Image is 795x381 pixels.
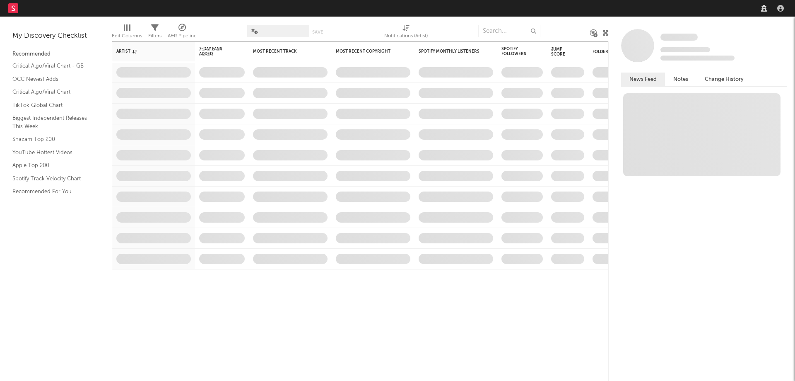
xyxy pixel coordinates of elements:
a: Recommended For You [12,187,91,196]
button: News Feed [621,73,665,86]
div: Notifications (Artist) [384,31,428,41]
div: A&R Pipeline [168,31,197,41]
a: TikTok Global Chart [12,101,91,110]
a: Biggest Independent Releases This Week [12,114,91,131]
button: Save [312,30,323,34]
span: Some Artist [660,34,698,41]
div: My Discovery Checklist [12,31,99,41]
div: Recommended [12,49,99,59]
div: Artist [116,49,178,54]
div: Most Recent Track [253,49,315,54]
input: Search... [478,25,540,37]
div: A&R Pipeline [168,21,197,45]
div: Edit Columns [112,31,142,41]
a: OCC Newest Adds [12,75,91,84]
a: Some Artist [660,33,698,41]
div: Notifications (Artist) [384,21,428,45]
a: Spotify Track Velocity Chart [12,174,91,183]
div: Folders [593,49,655,54]
div: Edit Columns [112,21,142,45]
div: Filters [148,21,161,45]
div: Jump Score [551,47,572,57]
span: Tracking Since: [DATE] [660,47,710,52]
div: Filters [148,31,161,41]
a: Shazam Top 200 [12,135,91,144]
button: Notes [665,73,696,86]
div: Spotify Monthly Listeners [419,49,481,54]
div: Spotify Followers [501,46,530,56]
a: Apple Top 200 [12,161,91,170]
span: 0 fans last week [660,56,735,61]
a: Critical Algo/Viral Chart - GB [12,61,91,70]
a: YouTube Hottest Videos [12,148,91,157]
span: 7-Day Fans Added [199,46,232,56]
div: Most Recent Copyright [336,49,398,54]
button: Change History [696,73,752,86]
a: Critical Algo/Viral Chart [12,87,91,97]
